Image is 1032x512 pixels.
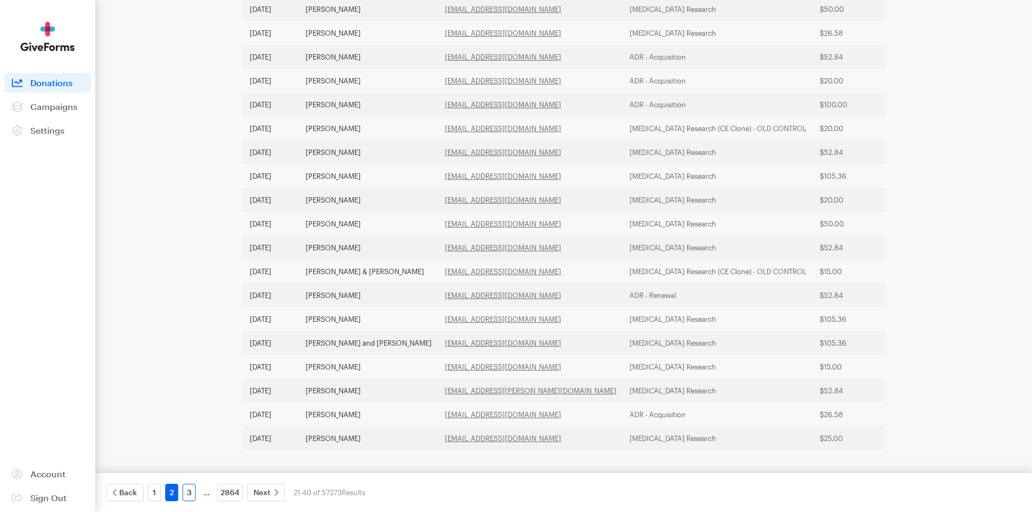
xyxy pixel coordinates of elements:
[623,331,813,355] td: [MEDICAL_DATA] Research
[813,426,901,450] td: $25.00
[623,93,813,116] td: ADR - Acquisition
[342,488,365,497] span: Results
[623,164,813,188] td: [MEDICAL_DATA] Research
[623,403,813,426] td: ADR - Acquisition
[106,484,144,501] a: Back
[299,45,438,69] td: [PERSON_NAME]
[243,164,299,188] td: [DATE]
[445,410,561,419] a: [EMAIL_ADDRESS][DOMAIN_NAME]
[299,69,438,93] td: [PERSON_NAME]
[623,140,813,164] td: [MEDICAL_DATA] Research
[30,125,64,135] span: Settings
[445,196,561,204] a: [EMAIL_ADDRESS][DOMAIN_NAME]
[243,116,299,140] td: [DATE]
[813,379,901,403] td: $52.84
[294,484,365,501] div: 21-40 of 57273
[813,21,901,45] td: $26.58
[148,484,161,501] a: 1
[243,307,299,331] td: [DATE]
[299,140,438,164] td: [PERSON_NAME]
[243,379,299,403] td: [DATE]
[445,76,561,85] a: [EMAIL_ADDRESS][DOMAIN_NAME]
[445,243,561,252] a: [EMAIL_ADDRESS][DOMAIN_NAME]
[4,97,91,116] a: Campaigns
[30,469,66,479] span: Account
[623,260,813,283] td: [MEDICAL_DATA] Research (CE Clone) - OLD CONTROL
[813,188,901,212] td: $20.00
[623,188,813,212] td: [MEDICAL_DATA] Research
[445,29,561,37] a: [EMAIL_ADDRESS][DOMAIN_NAME]
[813,236,901,260] td: $52.84
[813,283,901,307] td: $52.84
[4,464,91,484] a: Account
[445,339,561,347] a: [EMAIL_ADDRESS][DOMAIN_NAME]
[243,355,299,379] td: [DATE]
[623,116,813,140] td: [MEDICAL_DATA] Research (CE Clone) - OLD CONTROL
[217,484,243,501] a: 2864
[623,69,813,93] td: ADR - Acquisition
[299,260,438,283] td: [PERSON_NAME] & [PERSON_NAME]
[299,164,438,188] td: [PERSON_NAME]
[243,260,299,283] td: [DATE]
[183,484,196,501] a: 3
[254,486,270,499] span: Next
[243,426,299,450] td: [DATE]
[623,426,813,450] td: [MEDICAL_DATA] Research
[243,403,299,426] td: [DATE]
[623,307,813,331] td: [MEDICAL_DATA] Research
[813,260,901,283] td: $15.00
[299,212,438,236] td: [PERSON_NAME]
[243,93,299,116] td: [DATE]
[299,283,438,307] td: [PERSON_NAME]
[623,236,813,260] td: [MEDICAL_DATA] Research
[623,379,813,403] td: [MEDICAL_DATA] Research
[813,45,901,69] td: $52.84
[299,188,438,212] td: [PERSON_NAME]
[445,5,561,14] a: [EMAIL_ADDRESS][DOMAIN_NAME]
[30,77,73,88] span: Donations
[813,140,901,164] td: $52.84
[623,283,813,307] td: ADR - Renewal
[299,426,438,450] td: [PERSON_NAME]
[445,362,561,371] a: [EMAIL_ADDRESS][DOMAIN_NAME]
[445,100,561,109] a: [EMAIL_ADDRESS][DOMAIN_NAME]
[445,219,561,228] a: [EMAIL_ADDRESS][DOMAIN_NAME]
[21,22,75,51] img: GiveForms
[243,331,299,355] td: [DATE]
[445,386,616,395] a: [EMAIL_ADDRESS][PERSON_NAME][DOMAIN_NAME]
[445,172,561,180] a: [EMAIL_ADDRESS][DOMAIN_NAME]
[299,403,438,426] td: [PERSON_NAME]
[299,93,438,116] td: [PERSON_NAME]
[813,69,901,93] td: $20.00
[119,486,137,499] span: Back
[243,188,299,212] td: [DATE]
[243,69,299,93] td: [DATE]
[299,21,438,45] td: [PERSON_NAME]
[243,236,299,260] td: [DATE]
[299,355,438,379] td: [PERSON_NAME]
[623,21,813,45] td: [MEDICAL_DATA] Research
[299,236,438,260] td: [PERSON_NAME]
[813,403,901,426] td: $26.58
[813,212,901,236] td: $50.00
[299,379,438,403] td: [PERSON_NAME]
[30,101,77,112] span: Campaigns
[623,45,813,69] td: ADR - Acquisition
[445,267,561,276] a: [EMAIL_ADDRESS][DOMAIN_NAME]
[813,116,901,140] td: $20.00
[243,283,299,307] td: [DATE]
[623,212,813,236] td: [MEDICAL_DATA] Research
[445,124,561,133] a: [EMAIL_ADDRESS][DOMAIN_NAME]
[623,355,813,379] td: [MEDICAL_DATA] Research
[243,140,299,164] td: [DATE]
[243,21,299,45] td: [DATE]
[813,93,901,116] td: $100.00
[813,331,901,355] td: $105.36
[813,307,901,331] td: $105.36
[4,488,91,508] a: Sign Out
[445,148,561,157] a: [EMAIL_ADDRESS][DOMAIN_NAME]
[4,73,91,93] a: Donations
[445,315,561,323] a: [EMAIL_ADDRESS][DOMAIN_NAME]
[299,331,438,355] td: [PERSON_NAME] and [PERSON_NAME]
[299,307,438,331] td: [PERSON_NAME]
